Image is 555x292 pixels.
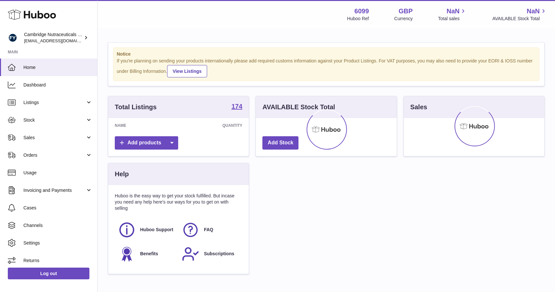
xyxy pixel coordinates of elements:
span: Orders [23,152,86,158]
a: View Listings [167,65,207,77]
strong: GBP [399,7,413,16]
span: Home [23,64,92,71]
a: Add products [115,136,178,150]
span: FAQ [204,227,213,233]
h3: AVAILABLE Stock Total [262,103,335,112]
div: Huboo Ref [347,16,369,22]
a: FAQ [182,221,239,239]
a: NaN Total sales [438,7,467,22]
a: 174 [231,103,242,111]
h3: Sales [410,103,427,112]
span: NaN [527,7,540,16]
span: Listings [23,100,86,106]
strong: Notice [117,51,536,57]
span: Sales [23,135,86,141]
span: Benefits [140,251,158,257]
span: NaN [446,7,459,16]
a: Add Stock [262,136,298,150]
span: Subscriptions [204,251,234,257]
p: Huboo is the easy way to get your stock fulfilled. But incase you need any help here's our ways f... [115,193,242,211]
span: Huboo Support [140,227,173,233]
span: Cases [23,205,92,211]
strong: 174 [231,103,242,110]
span: AVAILABLE Stock Total [492,16,547,22]
span: Returns [23,258,92,264]
strong: 6099 [354,7,369,16]
a: NaN AVAILABLE Stock Total [492,7,547,22]
span: Stock [23,117,86,123]
div: If you're planning on sending your products internationally please add required customs informati... [117,58,536,77]
a: Subscriptions [182,245,239,263]
th: Quantity [168,118,249,133]
span: [EMAIL_ADDRESS][DOMAIN_NAME] [24,38,96,43]
span: Total sales [438,16,467,22]
span: Invoicing and Payments [23,187,86,193]
div: Cambridge Nutraceuticals Ltd [24,32,83,44]
span: Usage [23,170,92,176]
th: Name [108,118,168,133]
span: Settings [23,240,92,246]
div: Currency [394,16,413,22]
span: Dashboard [23,82,92,88]
a: Log out [8,268,89,279]
a: Huboo Support [118,221,175,239]
h3: Help [115,170,129,179]
h3: Total Listings [115,103,157,112]
a: Benefits [118,245,175,263]
img: huboo@camnutra.com [8,33,18,43]
span: Channels [23,222,92,229]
